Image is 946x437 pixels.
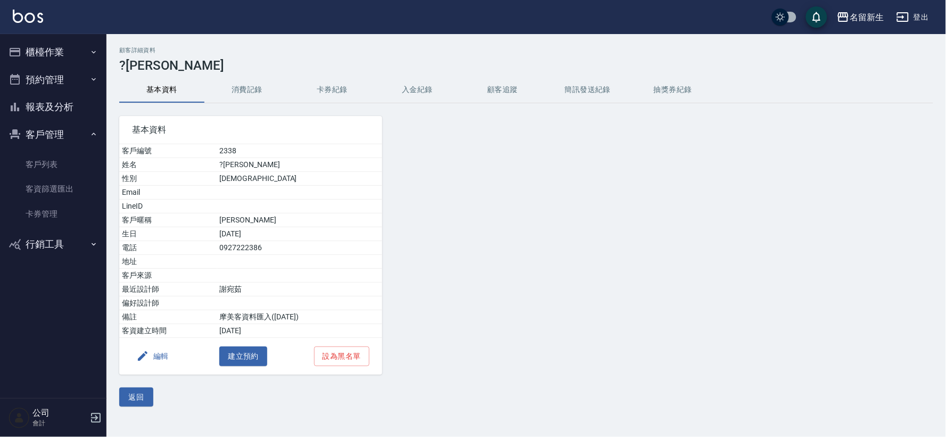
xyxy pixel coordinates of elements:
[119,77,204,103] button: 基本資料
[217,283,382,296] td: 謝宛茹
[204,77,290,103] button: 消費記錄
[4,202,102,226] a: 卡券管理
[4,66,102,94] button: 預約管理
[119,58,933,73] h3: ?[PERSON_NAME]
[119,47,933,54] h2: 顧客詳細資料
[806,6,827,28] button: save
[119,283,217,296] td: 最近設計師
[4,230,102,258] button: 行銷工具
[375,77,460,103] button: 入金紀錄
[4,121,102,149] button: 客戶管理
[217,144,382,158] td: 2338
[460,77,545,103] button: 顧客追蹤
[13,10,43,23] img: Logo
[119,186,217,200] td: Email
[4,177,102,201] a: 客資篩選匯出
[119,310,217,324] td: 備註
[4,38,102,66] button: 櫃檯作業
[545,77,630,103] button: 簡訊發送紀錄
[850,11,884,24] div: 名留新生
[630,77,715,103] button: 抽獎券紀錄
[217,324,382,338] td: [DATE]
[833,6,888,28] button: 名留新生
[217,241,382,255] td: 0927222386
[119,213,217,227] td: 客戶暱稱
[314,347,369,366] button: 設為黑名單
[4,93,102,121] button: 報表及分析
[119,172,217,186] td: 性別
[119,296,217,310] td: 偏好設計師
[132,125,369,135] span: 基本資料
[119,324,217,338] td: 客資建立時間
[119,387,153,407] button: 返回
[119,144,217,158] td: 客戶編號
[217,158,382,172] td: ?[PERSON_NAME]
[119,200,217,213] td: LineID
[119,269,217,283] td: 客戶來源
[290,77,375,103] button: 卡券紀錄
[4,152,102,177] a: 客戶列表
[217,172,382,186] td: [DEMOGRAPHIC_DATA]
[119,255,217,269] td: 地址
[32,408,87,418] h5: 公司
[892,7,933,27] button: 登出
[9,407,30,428] img: Person
[119,158,217,172] td: 姓名
[132,347,173,366] button: 編輯
[119,241,217,255] td: 電話
[119,227,217,241] td: 生日
[217,213,382,227] td: [PERSON_NAME]
[219,347,267,366] button: 建立預約
[32,418,87,428] p: 會計
[217,310,382,324] td: 摩美客資料匯入([DATE])
[217,227,382,241] td: [DATE]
